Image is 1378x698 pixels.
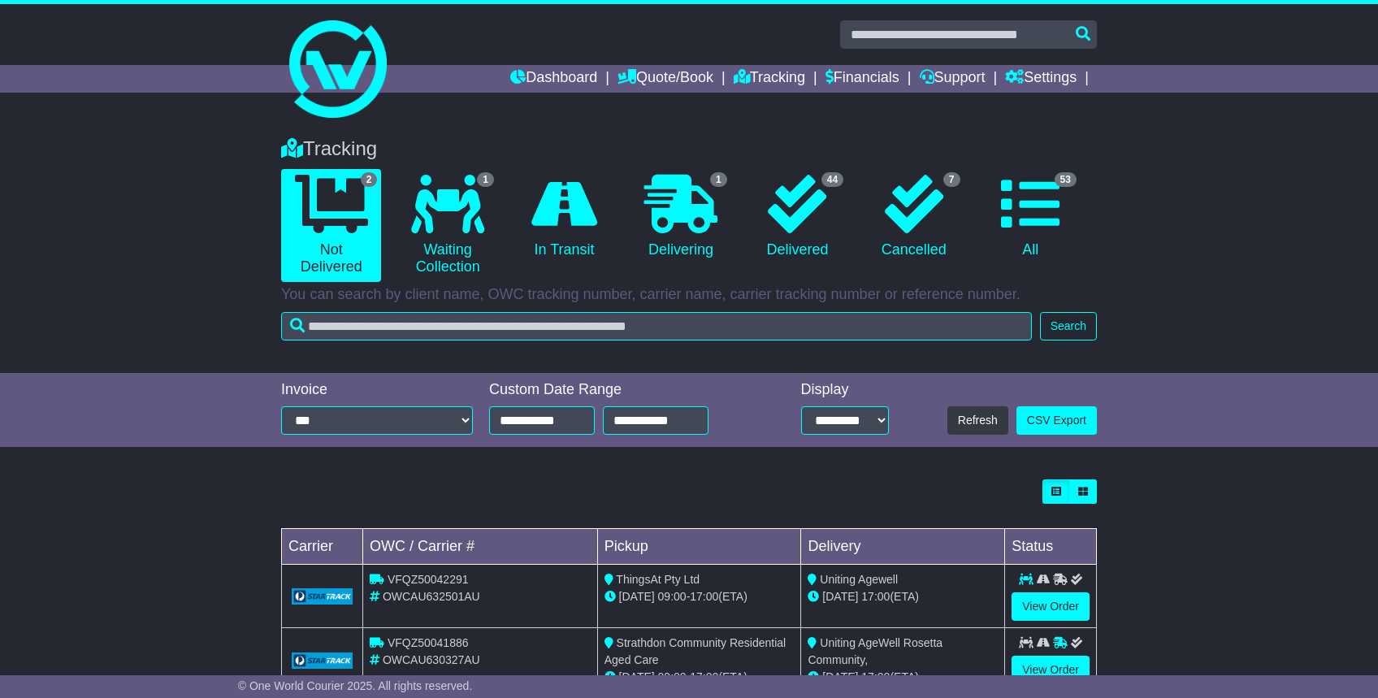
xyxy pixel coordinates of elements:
[658,670,687,683] span: 09:00
[822,590,858,603] span: [DATE]
[861,670,890,683] span: 17:00
[981,169,1081,265] a: 53 All
[383,653,480,666] span: OWCAU630327AU
[510,65,597,93] a: Dashboard
[943,172,960,187] span: 7
[383,590,480,603] span: OWCAU632501AU
[808,669,998,686] div: (ETA)
[489,381,750,399] div: Custom Date Range
[273,137,1105,161] div: Tracking
[604,636,786,666] span: Strathdon Community Residential Aged Care
[808,636,942,666] span: Uniting AgeWell Rosetta Community,
[238,679,473,692] span: © One World Courier 2025. All rights reserved.
[616,573,700,586] span: ThingsAt Pty Ltd
[920,65,986,93] a: Support
[1055,172,1077,187] span: 53
[801,381,889,399] div: Display
[282,529,363,565] td: Carrier
[947,406,1008,435] button: Refresh
[604,588,795,605] div: - (ETA)
[820,573,898,586] span: Uniting Agewell
[710,172,727,187] span: 1
[388,636,469,649] span: VFQZ50041886
[801,529,1005,565] td: Delivery
[281,381,473,399] div: Invoice
[388,573,469,586] span: VFQZ50042291
[292,588,353,605] img: GetCarrierServiceLogo
[690,670,718,683] span: 17:00
[292,652,353,669] img: GetCarrierServiceLogo
[363,529,598,565] td: OWC / Carrier #
[1040,312,1097,340] button: Search
[281,286,1097,304] p: You can search by client name, OWC tracking number, carrier name, carrier tracking number or refe...
[397,169,497,282] a: 1 Waiting Collection
[617,65,713,93] a: Quote/Book
[1005,529,1097,565] td: Status
[690,590,718,603] span: 17:00
[747,169,847,265] a: 44 Delivered
[734,65,805,93] a: Tracking
[604,669,795,686] div: - (ETA)
[864,169,964,265] a: 7 Cancelled
[619,590,655,603] span: [DATE]
[619,670,655,683] span: [DATE]
[1016,406,1097,435] a: CSV Export
[477,172,494,187] span: 1
[1012,656,1090,684] a: View Order
[630,169,730,265] a: 1 Delivering
[861,590,890,603] span: 17:00
[281,169,381,282] a: 2 Not Delivered
[514,169,614,265] a: In Transit
[808,588,998,605] div: (ETA)
[597,529,801,565] td: Pickup
[1005,65,1077,93] a: Settings
[1012,592,1090,621] a: View Order
[361,172,378,187] span: 2
[825,65,899,93] a: Financials
[658,590,687,603] span: 09:00
[821,172,843,187] span: 44
[822,670,858,683] span: [DATE]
